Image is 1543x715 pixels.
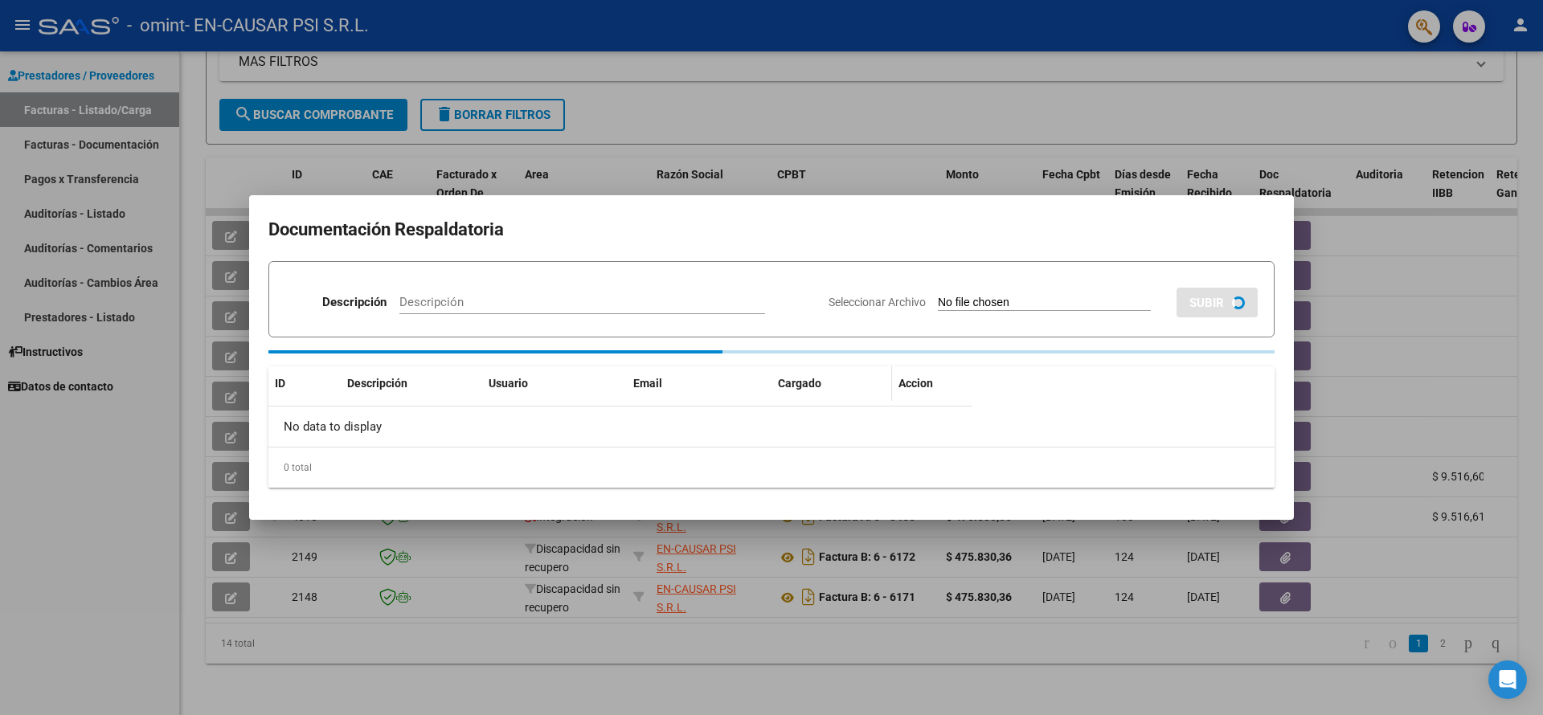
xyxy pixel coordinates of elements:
[482,366,627,401] datatable-header-cell: Usuario
[275,377,285,390] span: ID
[1189,296,1224,310] span: SUBIR
[1177,288,1258,317] button: SUBIR
[633,377,662,390] span: Email
[341,366,482,401] datatable-header-cell: Descripción
[898,377,933,390] span: Accion
[268,214,1275,245] h2: Documentación Respaldatoria
[489,377,528,390] span: Usuario
[347,377,407,390] span: Descripción
[778,377,821,390] span: Cargado
[829,296,926,308] span: Seleccionar Archivo
[268,366,341,401] datatable-header-cell: ID
[268,447,1275,488] div: 0 total
[892,366,972,401] datatable-header-cell: Accion
[322,293,387,312] p: Descripción
[771,366,892,401] datatable-header-cell: Cargado
[627,366,771,401] datatable-header-cell: Email
[268,407,972,447] div: No data to display
[1488,660,1527,699] div: Open Intercom Messenger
